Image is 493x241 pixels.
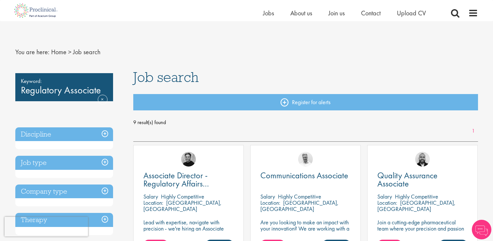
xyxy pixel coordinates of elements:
a: Remove [98,95,108,114]
img: Jordan Kiely [415,152,430,167]
a: 1 [469,127,478,135]
span: > [68,48,71,56]
span: Location: [260,199,280,206]
a: breadcrumb link [51,48,66,56]
p: Highly Competitive [161,193,204,200]
span: Location: [377,199,397,206]
a: Communications Associate [260,171,351,180]
a: Register for alerts [133,94,478,110]
span: Keyword: [21,76,108,86]
h3: Job type [15,156,113,170]
p: [GEOGRAPHIC_DATA], [GEOGRAPHIC_DATA] [260,199,339,213]
a: Join us [328,9,345,17]
img: Chatbot [472,220,491,239]
span: Salary [143,193,158,200]
h3: Therapy [15,213,113,227]
a: About us [290,9,312,17]
img: Peter Duvall [181,152,196,167]
span: Salary [377,193,392,200]
p: [GEOGRAPHIC_DATA], [GEOGRAPHIC_DATA] [143,199,222,213]
iframe: reCAPTCHA [5,217,88,236]
a: Upload CV [397,9,426,17]
span: Job search [133,68,199,86]
div: Regulatory Associate [15,73,113,101]
p: Highly Competitive [278,193,321,200]
a: Contact [361,9,381,17]
span: Associate Director - Regulatory Affairs Consultant [143,170,209,197]
a: Associate Director - Regulatory Affairs Consultant [143,171,234,188]
span: You are here: [15,48,50,56]
span: Job search [73,48,100,56]
h3: Discipline [15,127,113,141]
a: Jobs [263,9,274,17]
span: Communications Associate [260,170,348,181]
p: [GEOGRAPHIC_DATA], [GEOGRAPHIC_DATA] [377,199,456,213]
span: Quality Assurance Associate [377,170,438,189]
span: Salary [260,193,275,200]
a: Quality Assurance Associate [377,171,468,188]
img: Joshua Bye [298,152,313,167]
p: Highly Competitive [395,193,438,200]
span: Location: [143,199,163,206]
h3: Company type [15,185,113,199]
span: 9 result(s) found [133,118,478,127]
